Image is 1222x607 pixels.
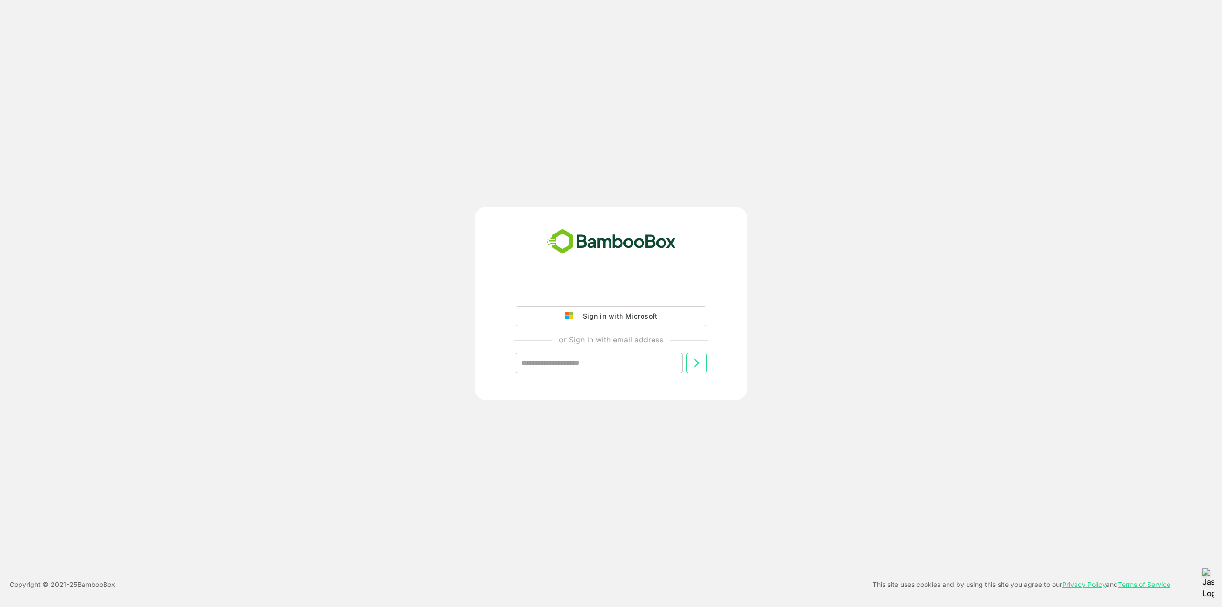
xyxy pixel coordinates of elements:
[516,306,706,326] button: Sign in with Microsoft
[1062,580,1106,588] a: Privacy Policy
[873,579,1170,590] p: This site uses cookies and by using this site you agree to our and
[10,579,115,590] p: Copyright © 2021- 25 BambooBox
[559,334,663,345] p: or Sign in with email address
[1118,580,1170,588] a: Terms of Service
[565,312,578,320] img: google
[578,310,657,322] div: Sign in with Microsoft
[511,279,711,300] iframe: Sign in with Google Button
[541,226,681,257] img: bamboobox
